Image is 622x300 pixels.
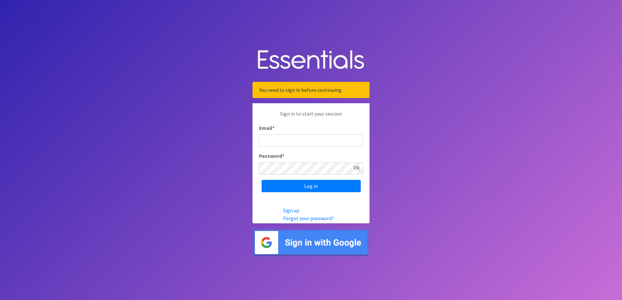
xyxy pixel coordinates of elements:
img: Human Essentials [252,44,370,77]
img: Sign in with Google [252,229,370,257]
div: You need to sign in before continuing. [252,82,370,98]
p: Sign in to start your session [259,110,363,124]
a: Sign up [283,207,299,214]
label: Email [259,124,275,132]
abbr: required [282,153,284,159]
a: Forgot your password? [283,215,334,221]
label: Password [259,152,284,160]
abbr: required [272,125,275,131]
input: Log in [262,180,361,192]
